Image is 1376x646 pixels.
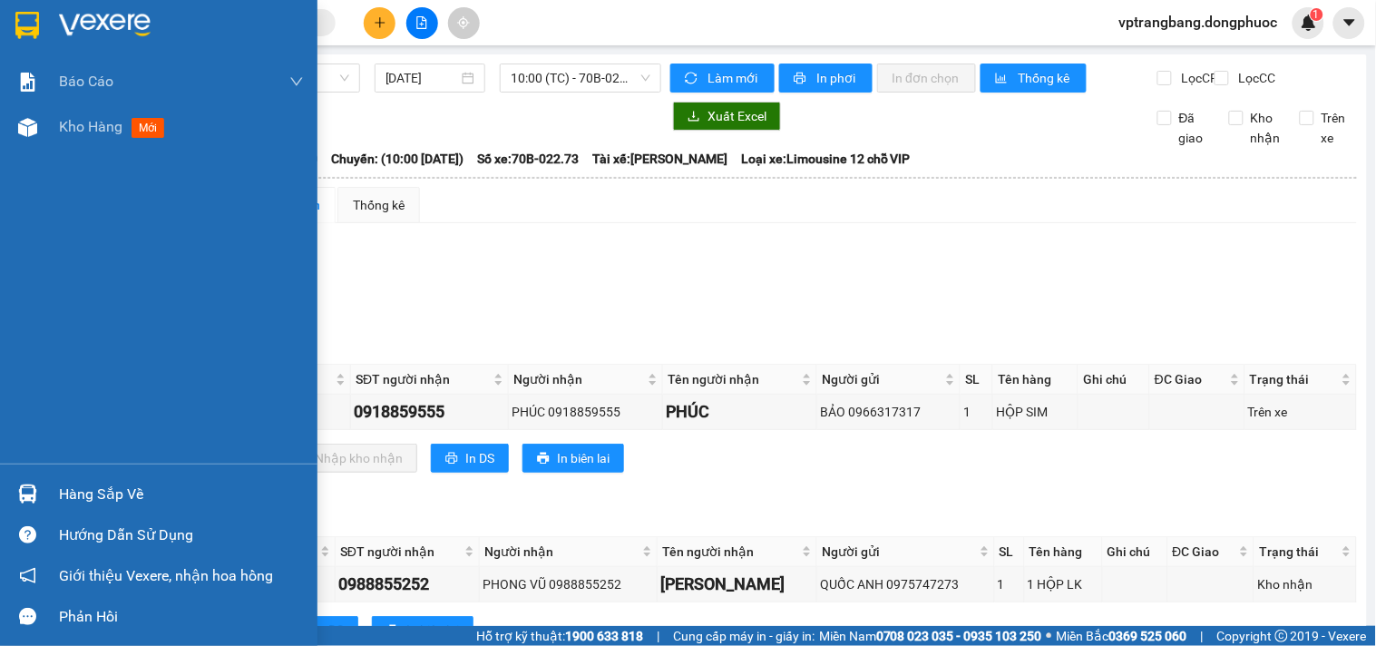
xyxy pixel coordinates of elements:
[822,542,976,562] span: Người gửi
[351,395,509,430] td: 0918859555
[18,484,37,504] img: warehouse-icon
[1103,537,1168,567] th: Ghi chú
[280,616,358,645] button: printerIn DS
[1250,369,1338,389] span: Trạng thái
[445,452,458,466] span: printer
[511,64,650,92] span: 10:00 (TC) - 70B-022.73
[877,64,976,93] button: In đơn chọn
[59,118,122,135] span: Kho hàng
[431,444,509,473] button: printerIn DS
[1314,108,1358,148] span: Trên xe
[1172,108,1215,148] span: Đã giao
[512,402,659,422] div: PHÚC 0918859555
[820,574,991,594] div: QUỐC ANH 0975747273
[1028,574,1099,594] div: 1 HỘP LK
[513,369,644,389] span: Người nhận
[998,574,1021,594] div: 1
[993,365,1078,395] th: Tên hàng
[673,102,781,131] button: downloadXuất Excel
[708,106,766,126] span: Xuất Excel
[537,452,550,466] span: printer
[59,70,113,93] span: Báo cáo
[1109,629,1187,643] strong: 0369 525 060
[476,626,643,646] span: Hỗ trợ kỹ thuật:
[415,16,428,29] span: file-add
[688,110,700,124] span: download
[1025,537,1103,567] th: Tên hàng
[670,64,775,93] button: syncLàm mới
[483,574,654,594] div: PHONG VŨ 0988855252
[331,149,464,169] span: Chuyến: (10:00 [DATE])
[820,402,957,422] div: BẢO 0966317317
[338,572,476,597] div: 0988855252
[448,7,480,39] button: aim
[1057,626,1187,646] span: Miền Bắc
[132,118,164,138] span: mới
[660,572,814,597] div: [PERSON_NAME]
[963,402,990,422] div: 1
[406,621,459,641] span: In biên lai
[1155,369,1226,389] span: ĐC Giao
[996,402,1075,422] div: HỘP SIM
[1311,8,1323,21] sup: 1
[666,399,814,425] div: PHÚC
[457,16,470,29] span: aim
[1078,365,1150,395] th: Ghi chú
[822,369,942,389] span: Người gửi
[340,542,461,562] span: SĐT người nhận
[336,567,480,602] td: 0988855252
[1244,108,1288,148] span: Kho nhận
[59,481,304,508] div: Hàng sắp về
[1342,15,1358,31] span: caret-down
[1173,542,1236,562] span: ĐC Giao
[657,626,659,646] span: |
[1259,542,1338,562] span: Trạng thái
[19,608,36,625] span: message
[1313,8,1320,21] span: 1
[59,603,304,631] div: Phản hồi
[663,395,817,430] td: PHÚC
[816,68,858,88] span: In phơi
[673,626,815,646] span: Cung cấp máy in - giấy in:
[668,369,798,389] span: Tên người nhận
[1047,632,1052,640] span: ⚪️
[961,365,993,395] th: SL
[18,73,37,92] img: solution-icon
[354,399,505,425] div: 0918859555
[658,567,817,602] td: PHONG VŨ
[1175,68,1222,88] span: Lọc CR
[1201,626,1204,646] span: |
[662,542,798,562] span: Tên người nhận
[289,74,304,89] span: down
[981,64,1087,93] button: bar-chartThống kê
[386,624,399,639] span: printer
[685,72,700,86] span: sync
[15,12,39,39] img: logo-vxr
[18,118,37,137] img: warehouse-icon
[1301,15,1317,31] img: icon-new-feature
[484,542,639,562] span: Người nhận
[385,68,459,88] input: 11/10/2025
[557,448,610,468] span: In biên lai
[406,7,438,39] button: file-add
[19,567,36,584] span: notification
[1275,630,1288,642] span: copyright
[364,7,395,39] button: plus
[741,149,911,169] span: Loại xe: Limousine 12 chỗ VIP
[1105,11,1293,34] span: vptrangbang.dongphuoc
[565,629,643,643] strong: 1900 633 818
[876,629,1042,643] strong: 0708 023 035 - 0935 103 250
[353,195,405,215] div: Thống kê
[356,369,490,389] span: SĐT người nhận
[59,522,304,549] div: Hướng dẫn sử dụng
[592,149,727,169] span: Tài xế: [PERSON_NAME]
[995,72,1010,86] span: bar-chart
[1232,68,1279,88] span: Lọc CC
[995,537,1025,567] th: SL
[794,72,809,86] span: printer
[1018,68,1072,88] span: Thống kê
[19,526,36,543] span: question-circle
[1248,402,1353,422] div: Trên xe
[280,444,417,473] button: downloadNhập kho nhận
[477,149,579,169] span: Số xe: 70B-022.73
